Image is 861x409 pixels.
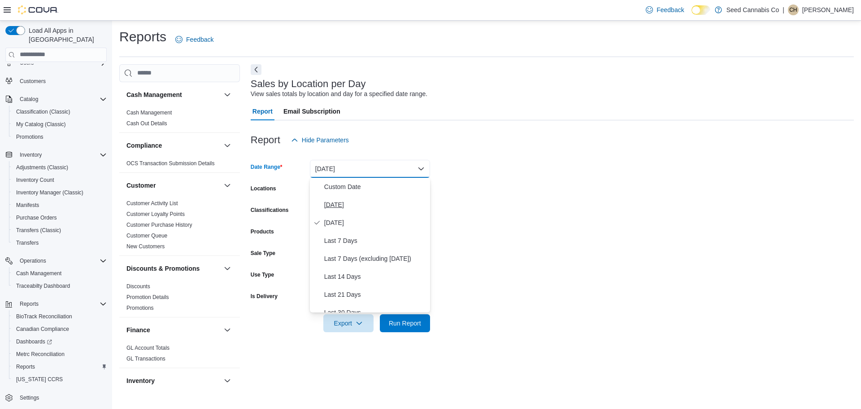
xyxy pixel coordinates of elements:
button: Promotions [9,131,110,143]
a: Reports [13,361,39,372]
button: [DATE] [310,160,430,178]
a: Classification (Classic) [13,106,74,117]
button: Metrc Reconciliation [9,348,110,361]
span: Catalog [20,96,38,103]
a: Inventory Manager (Classic) [13,187,87,198]
span: Reports [16,363,35,370]
span: [DATE] [324,217,426,228]
span: Discounts [126,283,150,290]
span: My Catalog (Classic) [13,119,107,130]
label: Sale Type [251,250,275,257]
a: Inventory Count [13,175,58,185]
span: Inventory Manager (Classic) [13,187,107,198]
h3: Discounts & Promotions [126,264,200,273]
span: Promotions [16,133,43,141]
button: Classification (Classic) [9,106,110,118]
h3: Compliance [126,141,162,150]
span: Cash Out Details [126,120,167,127]
label: Is Delivery [251,293,278,300]
button: Customer [126,181,220,190]
h3: Cash Management [126,90,182,99]
span: OCS Transaction Submission Details [126,160,215,167]
span: Reports [16,299,107,309]
button: Discounts & Promotions [222,263,233,274]
button: Operations [2,255,110,267]
button: Catalog [16,94,42,105]
span: Last 7 Days (excluding [DATE]) [324,253,426,264]
span: Report [252,102,273,120]
a: Promotion Details [126,294,169,300]
span: Export [329,314,368,332]
div: Finance [119,343,240,368]
a: Manifests [13,200,43,211]
span: Last 30 Days [324,307,426,318]
span: Traceabilty Dashboard [13,281,107,291]
a: OCS Transaction Submission Details [126,160,215,167]
span: GL Account Totals [126,344,170,352]
h1: Reports [119,28,166,46]
button: Compliance [222,140,233,151]
button: Inventory [2,149,110,161]
span: My Catalog (Classic) [16,121,66,128]
button: Customers [2,75,110,88]
button: My Catalog (Classic) [9,118,110,131]
button: Purchase Orders [9,211,110,224]
button: Settings [2,391,110,404]
span: GL Transactions [126,355,165,362]
span: Transfers [13,237,107,248]
span: Inventory Count [13,175,107,185]
div: Compliance [119,158,240,172]
span: Inventory Manager (Classic) [16,189,83,196]
span: Customers [20,78,46,85]
div: Customer [119,198,240,255]
span: Purchase Orders [13,212,107,223]
span: Operations [16,255,107,266]
span: Manifests [13,200,107,211]
p: Seed Cannabis Co [726,4,779,15]
span: Reports [20,300,39,308]
span: Inventory [20,151,42,158]
span: [US_STATE] CCRS [16,376,63,383]
span: Dashboards [16,338,52,345]
span: Inventory Count [16,176,54,184]
span: Operations [20,257,46,264]
span: Last 7 Days [324,235,426,246]
span: Load All Apps in [GEOGRAPHIC_DATA] [25,26,107,44]
a: Dashboards [13,336,56,347]
button: Inventory [126,376,220,385]
button: Reports [9,361,110,373]
span: Cash Management [13,268,107,279]
button: BioTrack Reconciliation [9,310,110,323]
button: Inventory [222,375,233,386]
label: Locations [251,185,276,192]
button: Reports [16,299,42,309]
a: Cash Management [126,110,172,116]
div: Cash Management [119,107,240,132]
span: Promotions [13,132,107,142]
span: Last 14 Days [324,271,426,282]
a: Settings [16,392,43,403]
button: Cash Management [126,90,220,99]
span: Canadian Compliance [13,324,107,334]
span: Traceabilty Dashboard [16,282,70,290]
input: Dark Mode [691,5,710,15]
span: Dashboards [13,336,107,347]
a: Cash Management [13,268,65,279]
span: Hide Parameters [302,136,349,145]
label: Products [251,228,274,235]
a: Promotions [13,132,47,142]
button: Finance [222,325,233,335]
h3: Sales by Location per Day [251,79,366,89]
button: Manifests [9,199,110,211]
span: Purchase Orders [16,214,57,221]
span: Transfers (Classic) [13,225,107,236]
p: | [783,4,784,15]
span: Settings [16,392,107,403]
a: Customer Loyalty Points [126,211,185,217]
a: GL Transactions [126,356,165,362]
button: Traceabilty Dashboard [9,280,110,292]
a: Promotions [126,305,154,311]
a: Adjustments (Classic) [13,162,72,173]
